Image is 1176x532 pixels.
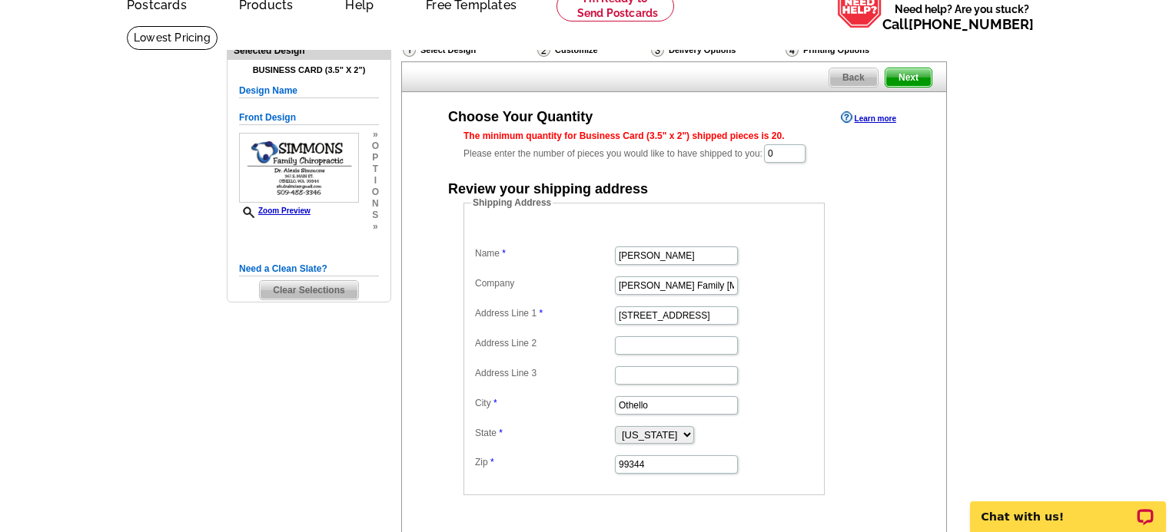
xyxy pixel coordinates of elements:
h5: Design Name [239,84,379,98]
span: o [372,187,379,198]
span: Call [882,16,1034,32]
div: Customize [536,42,649,58]
a: Learn more [841,111,896,124]
span: p [372,152,379,164]
div: Select Design [401,42,536,61]
img: small-thumb.jpg [239,133,359,203]
legend: Shipping Address [471,196,553,210]
div: The minimum quantity for Business Card (3.5" x 2") shipped pieces is 20. [463,129,885,143]
h5: Front Design [239,111,379,125]
label: Company [475,276,613,290]
label: Address Line 1 [475,306,613,320]
span: Back [829,68,878,87]
span: s [372,210,379,221]
a: Back [829,68,879,88]
img: Delivery Options [651,43,664,57]
span: » [372,221,379,233]
span: i [372,175,379,187]
label: City [475,396,613,410]
img: Printing Options & Summary [786,43,799,57]
span: Need help? Are you stuck? [882,2,1041,32]
div: Selected Design [228,43,390,58]
span: Clear Selections [260,281,357,299]
div: Please enter the number of pieces you would like to have shipped to you: [463,129,885,164]
h5: Need a Clean Slate? [239,262,379,276]
div: Review your shipping address [448,182,648,196]
a: [PHONE_NUMBER] [909,16,1034,32]
label: State [475,426,613,440]
h4: Business Card (3.5" x 2") [239,65,379,75]
span: Next [885,68,932,87]
div: Printing Options [784,42,921,58]
a: Zoom Preview [239,207,311,215]
img: Select Design [403,43,416,57]
iframe: LiveChat chat widget [960,484,1176,532]
label: Zip [475,455,613,469]
div: Choose Your Quantity [448,110,593,124]
label: Name [475,246,613,260]
label: Address Line 3 [475,366,613,380]
span: o [372,140,379,152]
img: Customize [537,43,550,57]
label: Address Line 2 [475,336,613,350]
span: » [372,129,379,140]
div: Delivery Options [649,42,784,61]
span: t [372,164,379,175]
span: n [372,198,379,210]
